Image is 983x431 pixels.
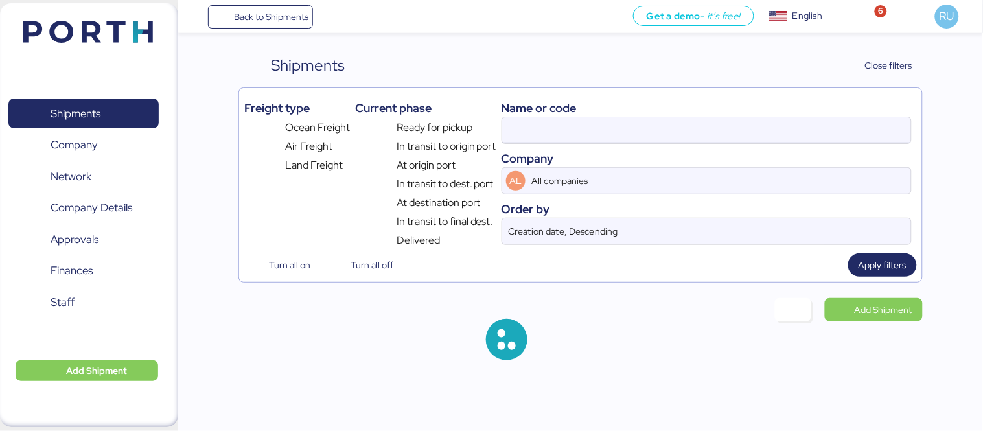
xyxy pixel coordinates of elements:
a: Company [8,130,159,160]
a: Add Shipment [825,298,923,321]
input: AL [529,168,875,194]
a: Shipments [8,99,159,128]
button: Apply filters [848,253,917,277]
span: RU [940,8,954,25]
span: Ocean Freight [286,120,351,135]
span: In transit to dest. port [397,176,494,192]
span: Close filters [865,58,912,73]
a: Network [8,161,159,191]
button: Add Shipment [16,360,158,381]
span: Delivered [397,233,440,248]
span: Apply filters [859,257,907,273]
span: Add Shipment [66,363,127,379]
span: Back to Shipments [234,9,308,25]
button: Menu [186,6,208,28]
div: Company [502,150,912,167]
span: At destination port [397,195,481,211]
div: English [792,9,822,23]
span: In transit to final dest. [397,214,493,229]
div: Current phase [356,99,496,117]
span: Turn all off [351,257,393,273]
a: Approvals [8,224,159,254]
span: Company Details [51,198,132,217]
span: Approvals [51,230,98,249]
span: Shipments [51,104,100,123]
a: Back to Shipments [208,5,314,29]
button: Turn all off [326,253,404,277]
span: Air Freight [286,139,333,154]
span: Land Freight [286,157,343,173]
button: Turn all on [244,253,321,277]
a: Staff [8,287,159,317]
span: Staff [51,293,75,312]
span: AL [509,174,522,188]
a: Company Details [8,193,159,223]
span: Company [51,135,98,154]
span: At origin port [397,157,456,173]
div: Name or code [502,99,912,117]
span: Ready for pickup [397,120,472,135]
div: Freight type [244,99,350,117]
span: Network [51,167,91,186]
div: Shipments [272,54,345,77]
button: Close filters [838,54,923,77]
a: Finances [8,256,159,286]
span: Turn all on [269,257,310,273]
span: In transit to origin port [397,139,496,154]
span: Finances [51,261,93,280]
div: Order by [502,200,912,218]
span: Add Shipment [855,302,912,318]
